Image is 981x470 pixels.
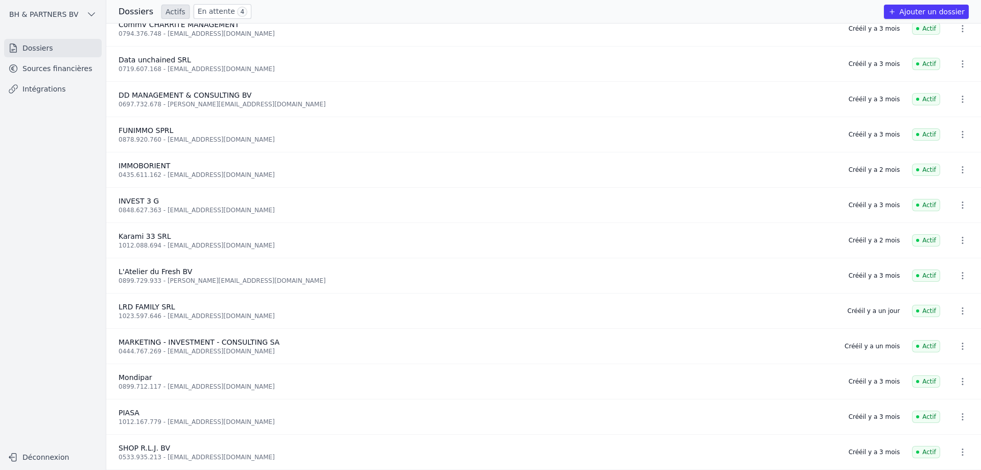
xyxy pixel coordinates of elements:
div: 0899.729.933 - [PERSON_NAME][EMAIL_ADDRESS][DOMAIN_NAME] [119,277,836,285]
span: PIASA [119,409,139,417]
a: Actifs [161,5,190,19]
span: Actif [912,340,940,352]
div: Créé il y a un mois [845,342,900,350]
div: 0444.767.269 - [EMAIL_ADDRESS][DOMAIN_NAME] [119,347,832,355]
div: Créé il y a 3 mois [849,377,900,386]
span: Actif [912,270,940,282]
button: BH & PARTNERS BV [4,6,102,23]
span: Actif [912,199,940,211]
span: FUNIMMO SPRL [119,126,173,135]
span: Karami 33 SRL [119,232,171,240]
button: Déconnexion [4,449,102,465]
div: 1023.597.646 - [EMAIL_ADDRESS][DOMAIN_NAME] [119,312,835,320]
div: Créé il y a 3 mois [849,448,900,456]
span: 4 [237,7,247,17]
div: Créé il y a 3 mois [849,25,900,33]
span: Actif [912,128,940,141]
span: Actif [912,93,940,105]
div: Créé il y a 3 mois [849,95,900,103]
a: En attente 4 [194,4,251,19]
div: 0899.712.117 - [EMAIL_ADDRESS][DOMAIN_NAME] [119,383,836,391]
span: Actif [912,411,940,423]
span: DD MANAGEMENT & CONSULTING BV [119,91,251,99]
a: Intégrations [4,80,102,98]
h3: Dossiers [119,6,153,18]
div: Créé il y a 3 mois [849,130,900,139]
span: Actif [912,234,940,247]
div: 0719.607.168 - [EMAIL_ADDRESS][DOMAIN_NAME] [119,65,836,73]
div: Créé il y a 3 mois [849,413,900,421]
div: Créé il y a 2 mois [849,166,900,174]
div: Créé il y a 2 mois [849,236,900,244]
span: Actif [912,305,940,317]
span: SHOP R.L.J. BV [119,444,170,452]
a: Sources financières [4,59,102,78]
button: Ajouter un dossier [884,5,969,19]
div: Créé il y a 3 mois [849,201,900,209]
div: Créé il y a 3 mois [849,60,900,68]
div: 1012.088.694 - [EMAIL_ADDRESS][DOMAIN_NAME] [119,241,836,250]
div: 0435.611.162 - [EMAIL_ADDRESS][DOMAIN_NAME] [119,171,836,179]
span: L'Atelier du Fresh BV [119,267,192,276]
span: Actif [912,375,940,388]
div: 0794.376.748 - [EMAIL_ADDRESS][DOMAIN_NAME] [119,30,836,38]
span: CommV CHARRITE MANAGEMENT [119,20,239,29]
span: BH & PARTNERS BV [9,9,78,19]
a: Dossiers [4,39,102,57]
div: 0697.732.678 - [PERSON_NAME][EMAIL_ADDRESS][DOMAIN_NAME] [119,100,836,108]
div: 0533.935.213 - [EMAIL_ADDRESS][DOMAIN_NAME] [119,453,836,461]
span: Actif [912,164,940,176]
span: Actif [912,23,940,35]
div: 1012.167.779 - [EMAIL_ADDRESS][DOMAIN_NAME] [119,418,836,426]
span: MARKETING - INVESTMENT - CONSULTING SA [119,338,279,346]
div: 0848.627.363 - [EMAIL_ADDRESS][DOMAIN_NAME] [119,206,836,214]
span: Actif [912,58,940,70]
span: IMMOBORIENT [119,162,170,170]
span: Actif [912,446,940,458]
span: Mondipar [119,373,152,382]
div: Créé il y a 3 mois [849,272,900,280]
span: Data unchained SRL [119,56,191,64]
div: 0878.920.760 - [EMAIL_ADDRESS][DOMAIN_NAME] [119,136,836,144]
span: INVEST 3 G [119,197,159,205]
span: LRD FAMILY SRL [119,303,175,311]
div: Créé il y a un jour [848,307,900,315]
